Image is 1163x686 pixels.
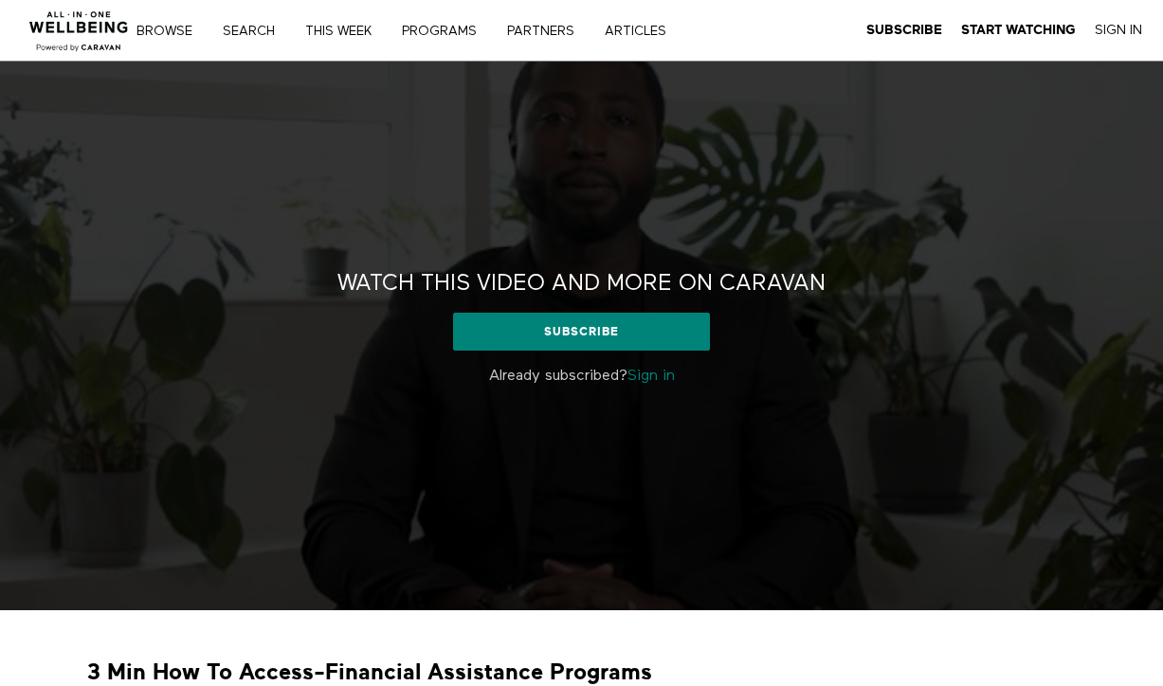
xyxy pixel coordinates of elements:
[299,25,391,38] a: THIS WEEK
[216,25,295,38] a: Search
[961,23,1076,37] strong: Start Watching
[866,22,942,39] a: Subscribe
[130,25,212,38] a: Browse
[500,25,594,38] a: PARTNERS
[627,369,675,384] a: Sign in
[150,21,705,40] nav: Primary
[961,22,1076,39] a: Start Watching
[395,25,497,38] a: PROGRAMS
[866,23,942,37] strong: Subscribe
[315,365,849,388] p: Already subscribed?
[598,25,686,38] a: ARTICLES
[453,313,709,351] a: Subscribe
[1095,22,1142,39] a: Sign In
[337,269,826,298] h2: Watch this video and more on CARAVAN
